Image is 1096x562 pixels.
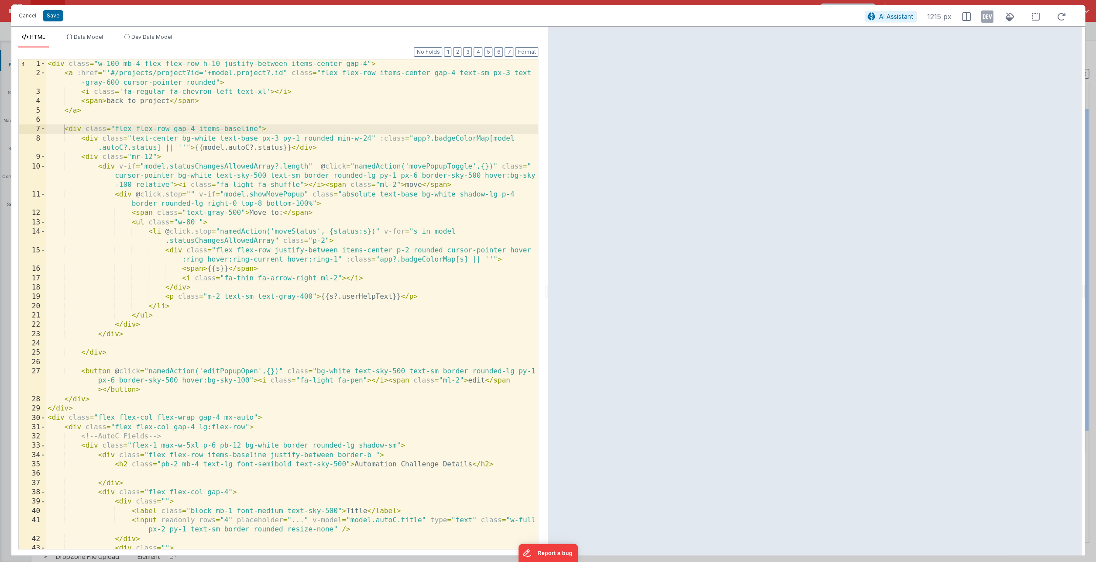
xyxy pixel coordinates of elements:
div: 11 [19,190,46,209]
div: 36 [19,469,46,478]
div: 41 [19,516,46,534]
button: Save [43,10,63,21]
div: 34 [19,451,46,460]
button: No Folds [414,47,442,57]
div: 3 [19,87,46,97]
div: 10 [19,162,46,190]
div: 22 [19,320,46,329]
div: 27 [19,367,46,395]
div: 21 [19,311,46,320]
div: 43 [19,544,46,553]
div: 40 [19,507,46,516]
div: 39 [19,497,46,506]
span: HTML [30,34,45,40]
div: 42 [19,534,46,544]
button: 2 [453,47,461,57]
div: 31 [19,423,46,432]
div: 5 [19,106,46,115]
div: 17 [19,274,46,283]
button: Format [515,47,538,57]
div: 19 [19,292,46,301]
div: 32 [19,432,46,441]
div: 15 [19,246,46,265]
div: 7 [19,124,46,134]
div: 16 [19,264,46,273]
div: 26 [19,358,46,367]
div: 20 [19,302,46,311]
div: 23 [19,330,46,339]
div: 30 [19,414,46,423]
button: 1 [444,47,451,57]
div: 35 [19,460,46,469]
div: 4 [19,97,46,106]
div: 18 [19,283,46,292]
div: 33 [19,441,46,450]
button: AI Assistant [865,11,917,22]
div: 37 [19,479,46,488]
button: Cancel [14,10,41,22]
button: 5 [484,47,492,57]
div: 9 [19,152,46,162]
div: 38 [19,488,46,497]
div: 24 [19,339,46,348]
span: Data Model [74,34,103,40]
div: 8 [19,134,46,153]
div: 29 [19,404,46,413]
div: 28 [19,395,46,404]
iframe: Marker.io feedback button [518,544,578,562]
span: AI Assistant [879,13,914,20]
button: 3 [463,47,472,57]
div: 13 [19,218,46,227]
span: Dev Data Model [131,34,172,40]
button: 4 [474,47,482,57]
div: 12 [19,208,46,217]
div: 25 [19,348,46,357]
div: 2 [19,69,46,87]
span: 1215 px [927,11,952,22]
div: 14 [19,227,46,246]
button: 7 [505,47,513,57]
div: 6 [19,115,46,124]
button: 6 [494,47,503,57]
div: 1 [19,59,46,69]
